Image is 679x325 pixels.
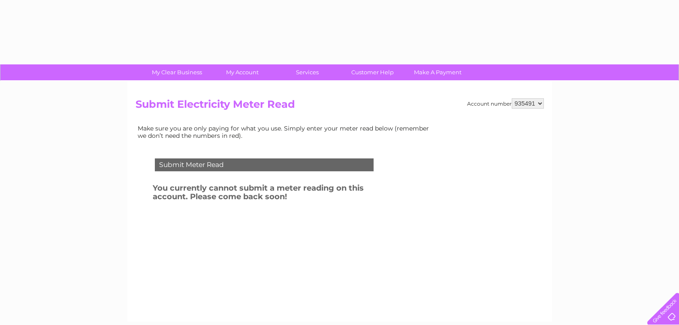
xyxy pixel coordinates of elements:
[136,98,544,115] h2: Submit Electricity Meter Read
[153,182,396,206] h3: You currently cannot submit a meter reading on this account. Please come back soon!
[467,98,544,109] div: Account number
[142,64,212,80] a: My Clear Business
[402,64,473,80] a: Make A Payment
[207,64,278,80] a: My Account
[155,158,374,171] div: Submit Meter Read
[272,64,343,80] a: Services
[337,64,408,80] a: Customer Help
[136,123,436,141] td: Make sure you are only paying for what you use. Simply enter your meter read below (remember we d...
